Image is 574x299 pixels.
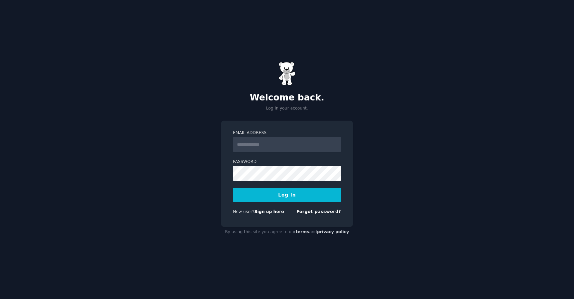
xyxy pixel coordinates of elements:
a: privacy policy [317,229,349,234]
h2: Welcome back. [221,92,353,103]
span: New user? [233,209,254,214]
label: Password [233,159,341,165]
a: Sign up here [254,209,284,214]
button: Log In [233,188,341,202]
a: Forgot password? [296,209,341,214]
img: Gummy Bear [279,62,295,85]
a: terms [296,229,309,234]
div: By using this site you agree to our and [221,227,353,238]
label: Email Address [233,130,341,136]
p: Log in your account. [221,105,353,112]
